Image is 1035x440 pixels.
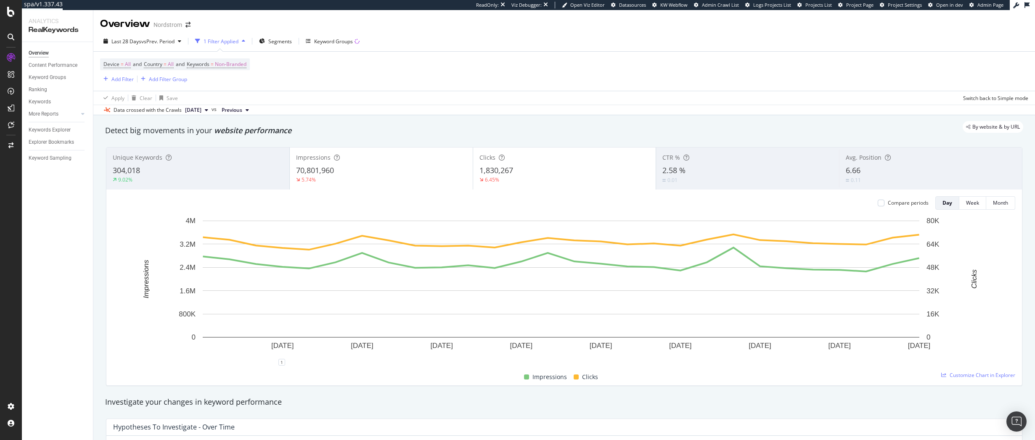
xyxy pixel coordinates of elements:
[105,397,1023,408] div: Investigate your changes in keyword performance
[966,199,979,206] div: Week
[977,2,1003,8] span: Admin Page
[185,22,191,28] div: arrow-right-arrow-left
[168,58,174,70] span: All
[296,165,334,175] span: 70,801,960
[479,153,495,161] span: Clicks
[182,105,212,115] button: [DATE]
[510,342,533,350] text: [DATE]
[1006,411,1027,432] div: Open Intercom Messenger
[941,371,1015,379] a: Customize Chart in Explorer
[888,199,929,206] div: Compare periods
[100,34,185,48] button: Last 28 DaysvsPrev. Period
[218,105,252,115] button: Previous
[669,342,692,350] text: [DATE]
[590,342,612,350] text: [DATE]
[430,342,453,350] text: [DATE]
[846,179,849,182] img: Equal
[29,61,77,70] div: Content Performance
[121,61,124,68] span: =
[142,260,150,298] text: Impressions
[479,165,513,175] span: 1,830,267
[662,153,680,161] span: CTR %
[993,199,1008,206] div: Month
[100,74,134,84] button: Add Filter
[29,126,71,134] div: Keywords Explorer
[167,95,178,102] div: Save
[268,38,292,45] span: Segments
[118,176,132,183] div: 9.02%
[582,372,598,382] span: Clicks
[928,2,963,8] a: Open in dev
[204,38,238,45] div: 1 Filter Applied
[959,196,986,210] button: Week
[926,333,930,341] text: 0
[970,269,978,289] text: Clicks
[797,2,832,8] a: Projects List
[154,21,182,29] div: Nordstrom
[846,2,874,8] span: Project Page
[29,73,87,82] a: Keyword Groups
[532,372,567,382] span: Impressions
[180,287,196,295] text: 1.6M
[29,110,79,119] a: More Reports
[128,91,152,105] button: Clear
[100,91,124,105] button: Apply
[211,61,214,68] span: =
[926,240,940,248] text: 64K
[29,17,86,25] div: Analytics
[314,38,353,45] div: Keyword Groups
[908,342,931,350] text: [DATE]
[660,2,688,8] span: KW Webflow
[29,73,66,82] div: Keyword Groups
[180,263,196,271] text: 2.4M
[570,2,605,8] span: Open Viz Editor
[619,2,646,8] span: Datasources
[562,2,605,8] a: Open Viz Editor
[963,95,1028,102] div: Switch back to Simple mode
[880,2,922,8] a: Project Settings
[476,2,499,8] div: ReadOnly:
[156,91,178,105] button: Save
[935,196,959,210] button: Day
[29,49,87,58] a: Overview
[113,216,1009,362] svg: A chart.
[113,423,235,431] div: Hypotheses to Investigate - Over Time
[113,153,162,161] span: Unique Keywords
[296,153,331,161] span: Impressions
[192,34,249,48] button: 1 Filter Applied
[829,342,851,350] text: [DATE]
[652,2,688,8] a: KW Webflow
[192,333,196,341] text: 0
[29,61,87,70] a: Content Performance
[846,165,860,175] span: 6.66
[222,106,242,114] span: Previous
[111,76,134,83] div: Add Filter
[972,124,1020,129] span: By website & by URL
[179,310,196,318] text: 800K
[212,105,218,113] span: vs
[103,61,119,68] span: Device
[838,2,874,8] a: Project Page
[140,95,152,102] div: Clear
[29,97,51,106] div: Keywords
[846,153,881,161] span: Avg. Position
[936,2,963,8] span: Open in dev
[667,177,678,184] div: 0.01
[351,342,373,350] text: [DATE]
[149,76,187,83] div: Add Filter Group
[215,58,246,70] span: Non-Branded
[851,177,861,184] div: 0.11
[111,38,141,45] span: Last 28 Days
[29,49,49,58] div: Overview
[926,287,940,295] text: 32K
[144,61,162,68] span: Country
[141,38,175,45] span: vs Prev. Period
[176,61,185,68] span: and
[125,58,131,70] span: All
[29,138,87,147] a: Explorer Bookmarks
[113,165,140,175] span: 304,018
[926,263,940,271] text: 48K
[694,2,739,8] a: Admin Crawl List
[133,61,142,68] span: and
